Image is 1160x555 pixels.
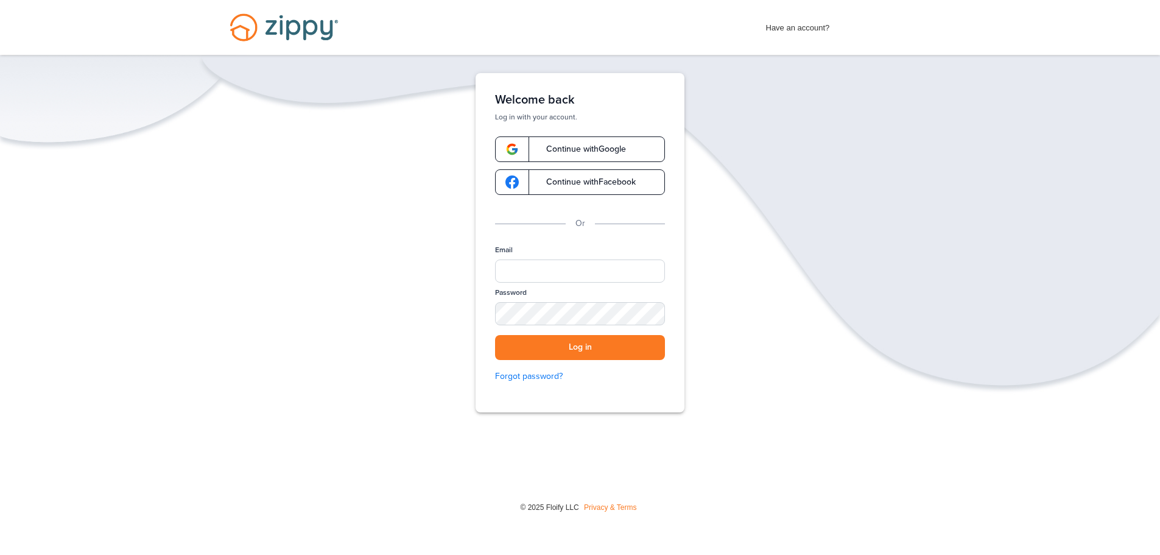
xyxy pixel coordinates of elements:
[495,136,665,162] a: google-logoContinue withGoogle
[495,169,665,195] a: google-logoContinue withFacebook
[584,503,636,512] a: Privacy & Terms
[495,288,527,298] label: Password
[495,112,665,122] p: Log in with your account.
[495,335,665,360] button: Log in
[520,503,578,512] span: © 2025 Floify LLC
[495,260,665,283] input: Email
[505,143,519,156] img: google-logo
[575,217,585,230] p: Or
[505,175,519,189] img: google-logo
[495,370,665,383] a: Forgot password?
[766,15,830,35] span: Have an account?
[495,245,513,255] label: Email
[495,93,665,107] h1: Welcome back
[534,178,636,186] span: Continue with Facebook
[534,145,626,154] span: Continue with Google
[495,302,665,325] input: Password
